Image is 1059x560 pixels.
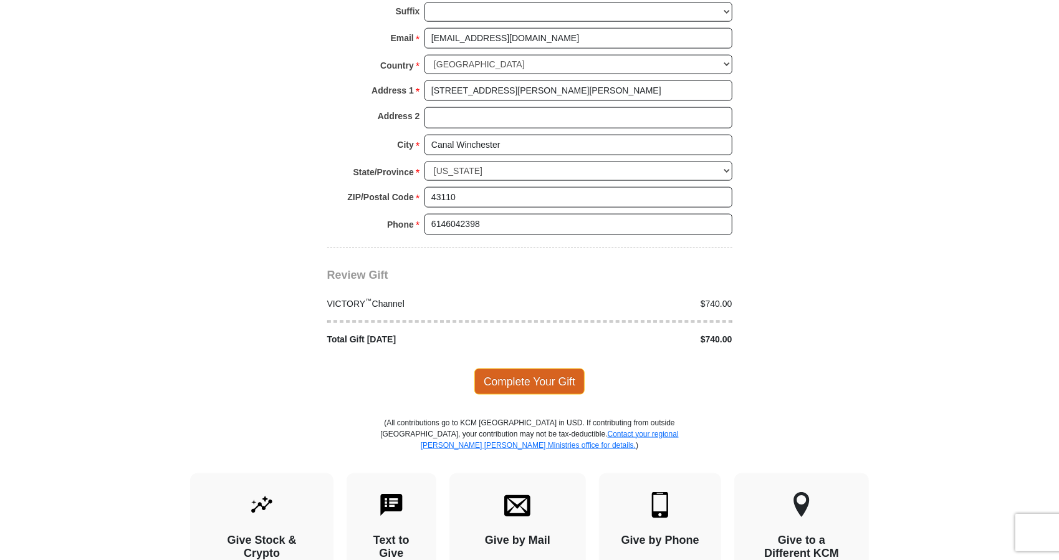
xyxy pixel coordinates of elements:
img: envelope.svg [504,492,530,518]
p: (All contributions go to KCM [GEOGRAPHIC_DATA] in USD. If contributing from outside [GEOGRAPHIC_D... [380,417,679,473]
strong: Email [391,29,414,47]
sup: ™ [365,297,372,304]
img: give-by-stock.svg [249,492,275,518]
img: text-to-give.svg [378,492,405,518]
h4: Give by Phone [621,534,699,548]
strong: Address 1 [371,82,414,99]
strong: ZIP/Postal Code [347,188,414,206]
h4: Give by Mail [471,534,565,548]
img: mobile.svg [647,492,673,518]
div: Total Gift [DATE] [320,333,530,346]
img: other-region [793,492,810,518]
strong: Phone [387,216,414,233]
span: Review Gift [327,269,388,281]
a: Contact your regional [PERSON_NAME] [PERSON_NAME] Ministries office for details. [421,430,679,450]
strong: Address 2 [378,107,420,125]
strong: City [397,136,413,153]
strong: State/Province [353,163,414,181]
strong: Country [380,57,414,74]
strong: Suffix [396,2,420,20]
div: VICTORY Channel [320,297,530,311]
span: Complete Your Gift [474,369,585,395]
div: $740.00 [530,297,739,311]
div: $740.00 [530,333,739,346]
